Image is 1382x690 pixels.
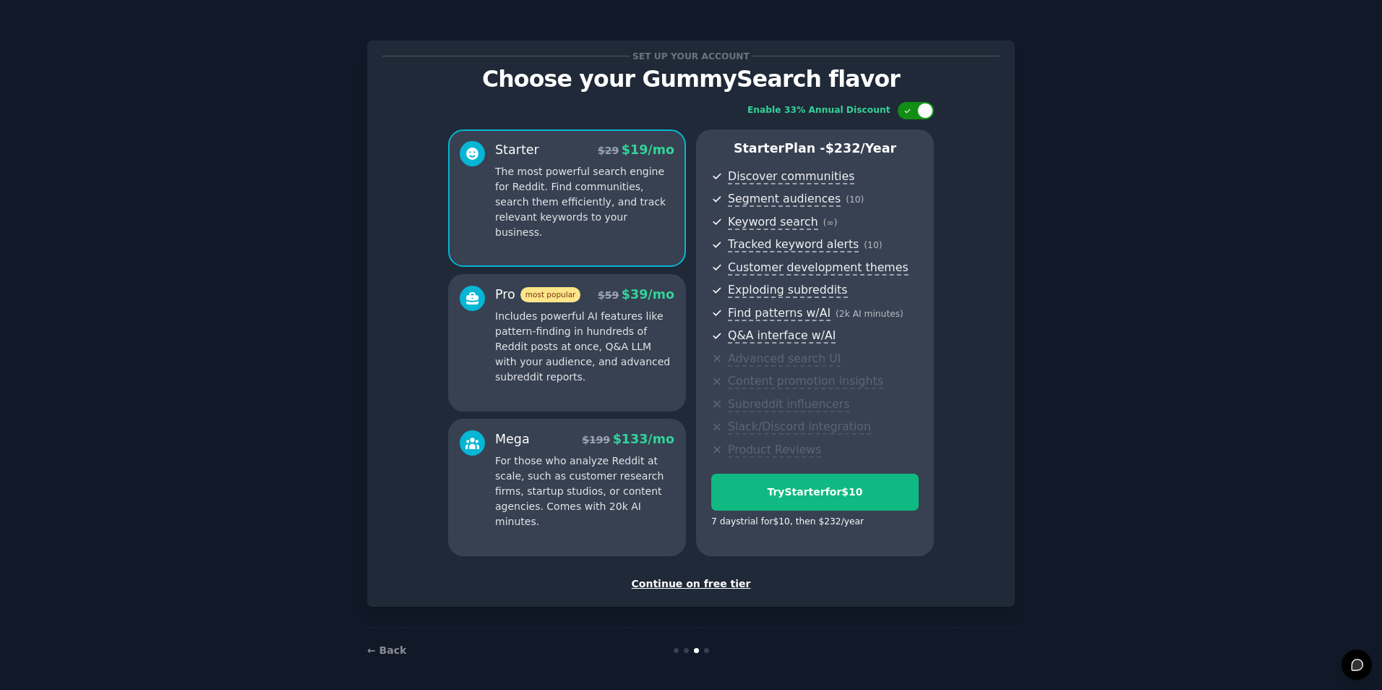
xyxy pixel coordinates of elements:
p: Includes powerful AI features like pattern-finding in hundreds of Reddit posts at once, Q&A LLM w... [495,309,674,385]
span: Discover communities [728,169,854,184]
span: $ 199 [582,434,610,446]
span: Keyword search [728,215,818,230]
div: Try Starter for $10 [712,485,918,500]
span: ( ∞ ) [823,218,838,228]
div: Starter [495,141,539,159]
p: The most powerful search engine for Reddit. Find communities, search them efficiently, and track ... [495,164,674,240]
span: $ 29 [598,145,619,156]
div: Pro [495,286,580,304]
p: Choose your GummySearch flavor [382,67,1000,92]
span: Content promotion insights [728,374,883,389]
span: $ 39 /mo [622,287,674,302]
div: Mega [495,430,530,448]
span: ( 10 ) [864,240,882,250]
div: Enable 33% Annual Discount [747,104,890,117]
span: Slack/Discord integration [728,419,871,435]
span: Customer development themes [728,260,909,276]
span: Exploding subreddits [728,283,847,298]
a: ← Back [367,644,406,656]
p: Starter Plan - [711,140,919,158]
span: Segment audiences [728,192,841,207]
div: Continue on free tier [382,576,1000,592]
p: For those who analyze Reddit at scale, such as customer research firms, startup studios, or conte... [495,453,674,529]
span: Set up your account [630,48,752,64]
span: most popular [520,287,581,302]
span: Find patterns w/AI [728,306,831,321]
button: TryStarterfor$10 [711,474,919,511]
span: $ 232 /year [825,141,896,156]
span: $ 133 /mo [613,432,674,446]
span: Tracked keyword alerts [728,237,859,252]
span: Product Reviews [728,443,821,458]
span: Q&A interface w/AI [728,328,836,344]
span: Advanced search UI [728,352,841,367]
span: Subreddit influencers [728,397,849,412]
span: ( 2k AI minutes ) [836,309,904,319]
span: $ 59 [598,289,619,301]
span: ( 10 ) [846,195,864,205]
div: 7 days trial for $10 , then $ 232 /year [711,516,864,529]
span: $ 19 /mo [622,142,674,157]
